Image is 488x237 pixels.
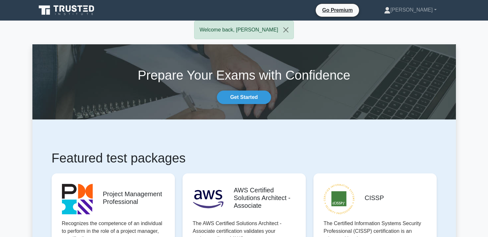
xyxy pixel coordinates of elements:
[32,67,456,83] h1: Prepare Your Exams with Confidence
[217,91,271,104] a: Get Started
[318,6,356,14] a: Go Premium
[369,4,452,16] a: [PERSON_NAME]
[278,21,294,39] button: Close
[194,21,294,39] div: Welcome back, [PERSON_NAME]
[52,150,437,166] h1: Featured test packages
